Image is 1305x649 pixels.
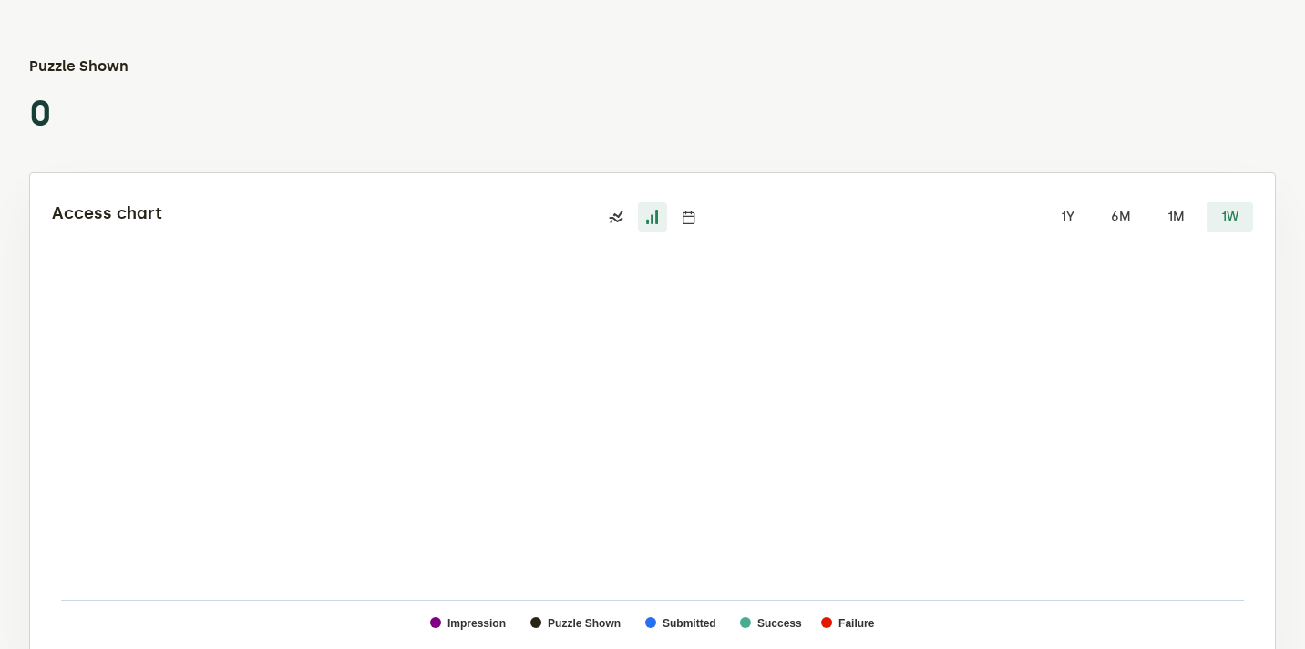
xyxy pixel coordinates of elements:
p: 0 [29,92,187,136]
label: 6M [1096,202,1146,232]
text: Failure [838,617,875,630]
h2: Access chart [52,202,452,224]
text: Puzzle Shown [548,617,621,630]
label: 1Y [1045,202,1089,232]
text: Submitted [663,617,716,630]
label: 1M [1153,202,1199,232]
h3: Puzzle Shown [29,56,187,77]
text: Impression [447,617,506,630]
label: 1W [1207,202,1253,232]
text: Success [757,617,802,630]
